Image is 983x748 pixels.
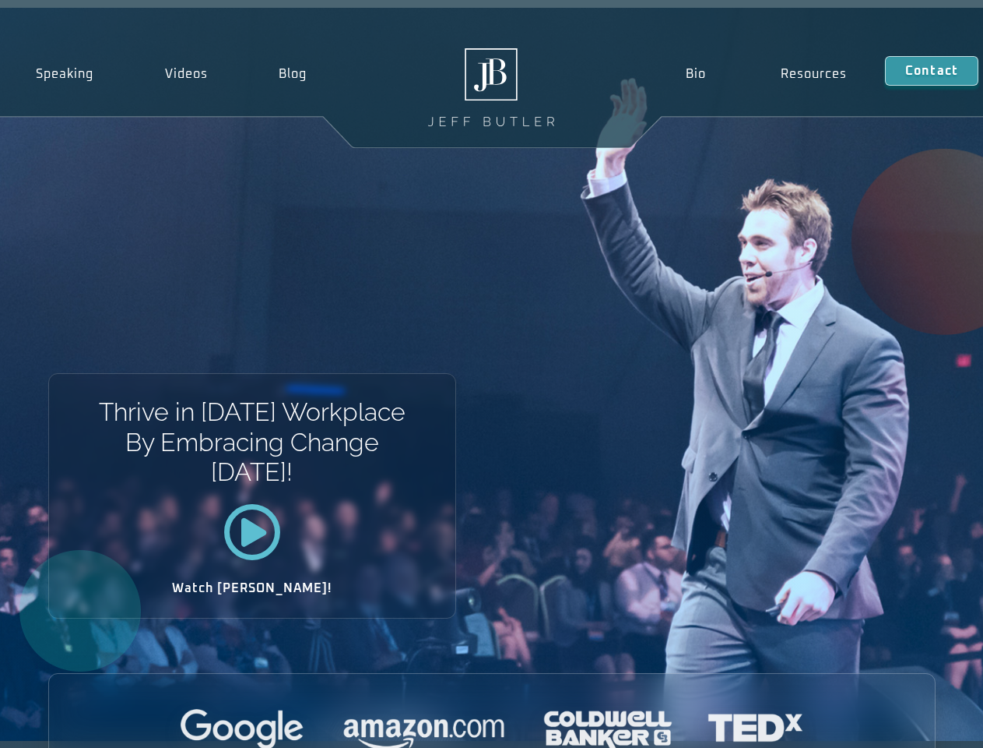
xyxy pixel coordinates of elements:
[905,65,958,77] span: Contact
[885,56,978,86] a: Contact
[648,56,743,92] a: Bio
[104,582,401,595] h2: Watch [PERSON_NAME]!
[648,56,884,92] nav: Menu
[243,56,342,92] a: Blog
[743,56,885,92] a: Resources
[97,397,406,487] h1: Thrive in [DATE] Workplace By Embracing Change [DATE]!
[129,56,244,92] a: Videos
